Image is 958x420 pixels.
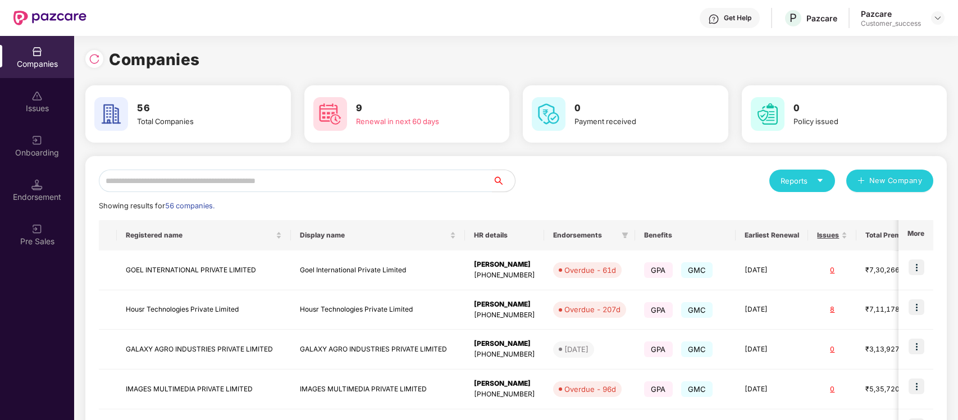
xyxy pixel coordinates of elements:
[109,47,200,72] h1: Companies
[681,381,713,397] span: GMC
[817,231,839,240] span: Issues
[736,330,808,369] td: [DATE]
[89,53,100,65] img: svg+xml;base64,PHN2ZyBpZD0iUmVsb2FkLTMyeDMyIiB4bWxucz0iaHR0cDovL3d3dy53My5vcmcvMjAwMC9zdmciIHdpZH...
[31,46,43,57] img: svg+xml;base64,PHN2ZyBpZD0iQ29tcGFuaWVzIiB4bWxucz0iaHR0cDovL3d3dy53My5vcmcvMjAwMC9zdmciIHdpZHRoPS...
[865,265,921,276] div: ₹7,30,266.6
[856,220,930,250] th: Total Premium
[474,378,535,389] div: [PERSON_NAME]
[736,220,808,250] th: Earliest Renewal
[99,202,215,210] span: Showing results for
[564,344,589,355] div: [DATE]
[736,250,808,290] td: [DATE]
[356,101,478,116] h3: 9
[790,11,797,25] span: P
[165,202,215,210] span: 56 companies.
[117,369,291,409] td: IMAGES MULTIMEDIA PRIVATE LIMITED
[126,231,273,240] span: Registered name
[564,384,616,395] div: Overdue - 96d
[817,304,847,315] div: 8
[751,97,784,131] img: svg+xml;base64,PHN2ZyB4bWxucz0iaHR0cDovL3d3dy53My5vcmcvMjAwMC9zdmciIHdpZHRoPSI2MCIgaGVpZ2h0PSI2MC...
[806,13,837,24] div: Pazcare
[933,13,942,22] img: svg+xml;base64,PHN2ZyBpZD0iRHJvcGRvd24tMzJ4MzIiIHhtbG5zPSJodHRwOi8vd3d3LnczLm9yZy8yMDAwL3N2ZyIgd2...
[816,177,824,184] span: caret-down
[644,302,673,318] span: GPA
[492,170,516,192] button: search
[474,259,535,270] div: [PERSON_NAME]
[465,220,544,250] th: HR details
[31,223,43,235] img: svg+xml;base64,PHN2ZyB3aWR0aD0iMjAiIGhlaWdodD0iMjAiIHZpZXdCb3g9IjAgMCAyMCAyMCIgZmlsbD0ibm9uZSIgeG...
[291,220,465,250] th: Display name
[574,101,696,116] h3: 0
[553,231,617,240] span: Endorsements
[644,262,673,278] span: GPA
[909,378,924,394] img: icon
[817,265,847,276] div: 0
[291,250,465,290] td: Goel International Private Limited
[474,310,535,321] div: [PHONE_NUMBER]
[865,231,913,240] span: Total Premium
[117,220,291,250] th: Registered name
[708,13,719,25] img: svg+xml;base64,PHN2ZyBpZD0iSGVscC0zMngzMiIgeG1sbnM9Imh0dHA6Ly93d3cudzMub3JnLzIwMDAvc3ZnIiB3aWR0aD...
[909,299,924,315] img: icon
[31,90,43,102] img: svg+xml;base64,PHN2ZyBpZD0iSXNzdWVzX2Rpc2FibGVkIiB4bWxucz0iaHR0cDovL3d3dy53My5vcmcvMjAwMC9zdmciIH...
[474,389,535,400] div: [PHONE_NUMBER]
[909,339,924,354] img: icon
[736,369,808,409] td: [DATE]
[865,304,921,315] div: ₹7,11,178.92
[724,13,751,22] div: Get Help
[865,384,921,395] div: ₹5,35,720
[574,116,696,127] div: Payment received
[564,304,621,315] div: Overdue - 207d
[94,97,128,131] img: svg+xml;base64,PHN2ZyB4bWxucz0iaHR0cDovL3d3dy53My5vcmcvMjAwMC9zdmciIHdpZHRoPSI2MCIgaGVpZ2h0PSI2MC...
[869,175,923,186] span: New Company
[622,232,628,239] span: filter
[31,135,43,146] img: svg+xml;base64,PHN2ZyB3aWR0aD0iMjAiIGhlaWdodD0iMjAiIHZpZXdCb3g9IjAgMCAyMCAyMCIgZmlsbD0ibm9uZSIgeG...
[793,116,915,127] div: Policy issued
[532,97,565,131] img: svg+xml;base64,PHN2ZyB4bWxucz0iaHR0cDovL3d3dy53My5vcmcvMjAwMC9zdmciIHdpZHRoPSI2MCIgaGVpZ2h0PSI2MC...
[865,344,921,355] div: ₹3,13,927.2
[909,259,924,275] img: icon
[635,220,736,250] th: Benefits
[300,231,448,240] span: Display name
[846,170,933,192] button: plusNew Company
[13,11,86,25] img: New Pazcare Logo
[492,176,515,185] span: search
[117,290,291,330] td: Housr Technologies Private Limited
[291,369,465,409] td: IMAGES MULTIMEDIA PRIVATE LIMITED
[681,262,713,278] span: GMC
[681,302,713,318] span: GMC
[137,101,259,116] h3: 56
[474,270,535,281] div: [PHONE_NUMBER]
[808,220,856,250] th: Issues
[861,19,921,28] div: Customer_success
[644,341,673,357] span: GPA
[644,381,673,397] span: GPA
[313,97,347,131] img: svg+xml;base64,PHN2ZyB4bWxucz0iaHR0cDovL3d3dy53My5vcmcvMjAwMC9zdmciIHdpZHRoPSI2MCIgaGVpZ2h0PSI2MC...
[817,384,847,395] div: 0
[117,330,291,369] td: GALAXY AGRO INDUSTRIES PRIVATE LIMITED
[291,330,465,369] td: GALAXY AGRO INDUSTRIES PRIVATE LIMITED
[474,339,535,349] div: [PERSON_NAME]
[356,116,478,127] div: Renewal in next 60 days
[736,290,808,330] td: [DATE]
[291,290,465,330] td: Housr Technologies Private Limited
[564,264,616,276] div: Overdue - 61d
[898,220,933,250] th: More
[857,177,865,186] span: plus
[137,116,259,127] div: Total Companies
[681,341,713,357] span: GMC
[861,8,921,19] div: Pazcare
[31,179,43,190] img: svg+xml;base64,PHN2ZyB3aWR0aD0iMTQuNSIgaGVpZ2h0PSIxNC41IiB2aWV3Qm94PSIwIDAgMTYgMTYiIGZpbGw9Im5vbm...
[474,299,535,310] div: [PERSON_NAME]
[619,229,631,242] span: filter
[817,344,847,355] div: 0
[793,101,915,116] h3: 0
[474,349,535,360] div: [PHONE_NUMBER]
[781,175,824,186] div: Reports
[117,250,291,290] td: GOEL INTERNATIONAL PRIVATE LIMITED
